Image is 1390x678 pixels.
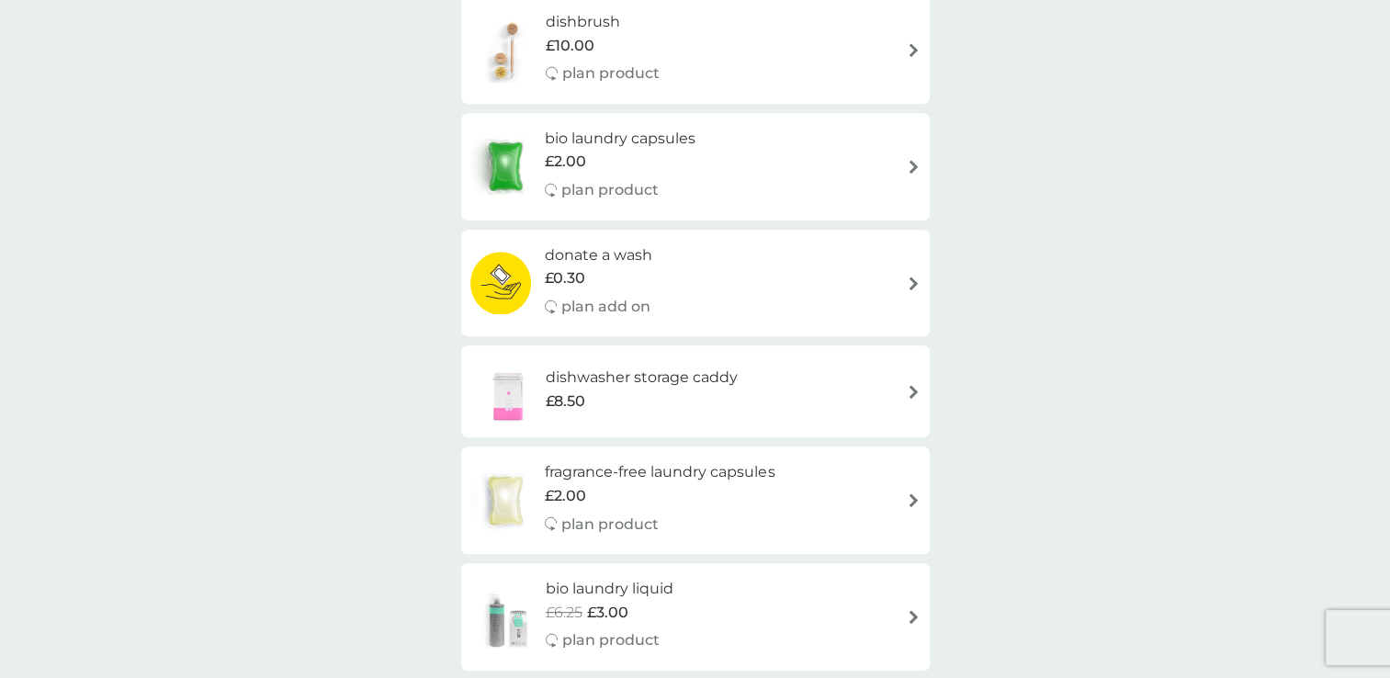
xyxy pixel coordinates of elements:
[545,243,652,267] h6: donate a wash
[470,251,532,315] img: donate a wash
[561,295,650,319] p: plan add on
[470,134,540,198] img: bio laundry capsules
[470,359,546,424] img: dishwasher storage caddy
[546,601,582,625] span: £6.25
[546,34,594,58] span: £10.00
[562,628,660,652] p: plan product
[907,493,921,507] img: arrow right
[561,178,659,202] p: plan product
[907,160,921,174] img: arrow right
[545,127,695,151] h6: bio laundry capsules
[545,150,586,174] span: £2.00
[907,277,921,290] img: arrow right
[546,390,585,413] span: £8.50
[907,610,921,624] img: arrow right
[546,366,738,390] h6: dishwasher storage caddy
[561,513,659,537] p: plan product
[562,62,660,85] p: plan product
[545,484,586,508] span: £2.00
[907,385,921,399] img: arrow right
[470,469,540,533] img: fragrance-free laundry capsules
[587,601,628,625] span: £3.00
[545,266,585,290] span: £0.30
[470,18,546,83] img: dishbrush
[907,43,921,57] img: arrow right
[545,460,774,484] h6: fragrance-free laundry capsules
[546,10,660,34] h6: dishbrush
[470,585,546,650] img: bio laundry liquid
[546,577,673,601] h6: bio laundry liquid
